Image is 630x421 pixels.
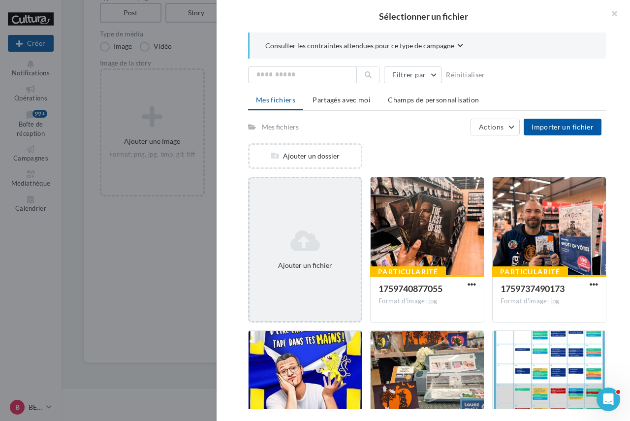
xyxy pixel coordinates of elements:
[501,297,598,306] div: Format d'image: jpg
[442,69,489,81] button: Réinitialiser
[253,260,357,270] div: Ajouter un fichier
[262,122,299,132] div: Mes fichiers
[256,96,295,104] span: Mes fichiers
[370,266,446,277] div: Particularité
[492,266,568,277] div: Particularité
[479,123,504,131] span: Actions
[378,297,476,306] div: Format d'image: jpg
[524,119,601,135] button: Importer un fichier
[250,151,361,161] div: Ajouter un dossier
[597,388,620,411] iframe: Intercom live chat
[265,40,463,53] button: Consulter les contraintes attendues pour ce type de campagne
[265,41,454,51] span: Consulter les contraintes attendues pour ce type de campagne
[313,96,371,104] span: Partagés avec moi
[501,283,565,294] span: 1759737490173
[232,12,614,21] h2: Sélectionner un fichier
[471,119,520,135] button: Actions
[532,123,594,131] span: Importer un fichier
[384,66,442,83] button: Filtrer par
[378,283,442,294] span: 1759740877055
[388,96,479,104] span: Champs de personnalisation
